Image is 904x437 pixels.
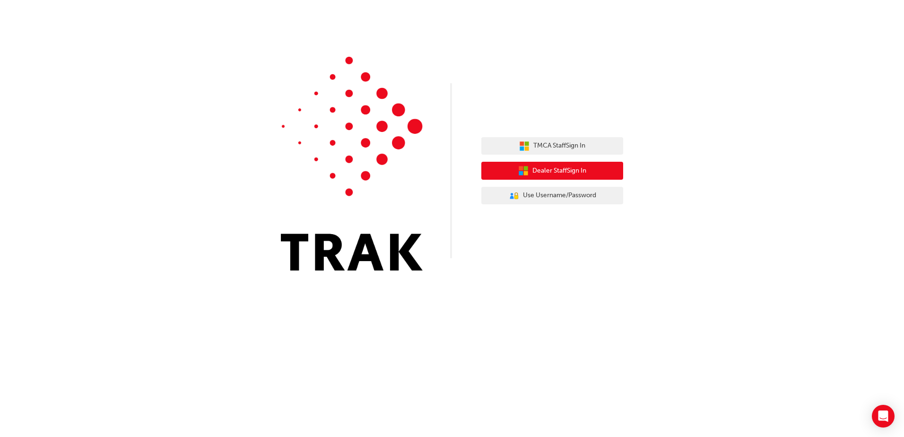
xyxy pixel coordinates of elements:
div: Open Intercom Messenger [872,405,895,428]
span: Use Username/Password [523,190,596,201]
span: Dealer Staff Sign In [532,166,586,176]
button: Dealer StaffSign In [481,162,623,180]
img: Trak [281,57,423,271]
button: TMCA StaffSign In [481,137,623,155]
button: Use Username/Password [481,187,623,205]
span: TMCA Staff Sign In [533,140,585,151]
